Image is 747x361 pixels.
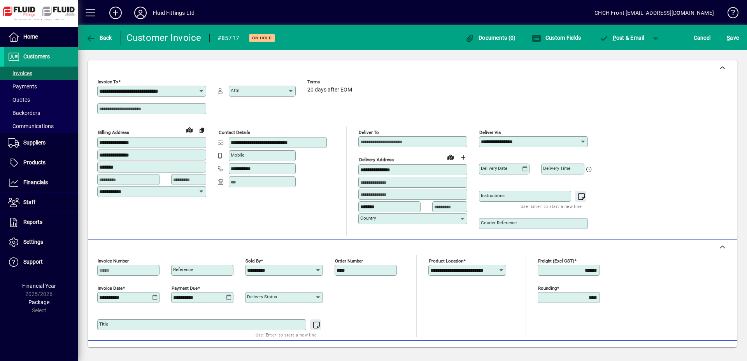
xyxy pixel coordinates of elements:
a: Home [4,27,78,47]
mat-label: Instructions [481,193,505,198]
span: Suppliers [23,139,46,146]
a: Invoices [4,67,78,80]
button: Product [680,345,719,359]
span: Documents (0) [465,35,516,41]
mat-label: Country [360,215,376,221]
span: Product History [470,345,509,358]
button: Add [103,6,128,20]
a: Settings [4,232,78,252]
span: 20 days after EOM [307,87,352,93]
div: Customer Invoice [126,32,202,44]
a: Financials [4,173,78,192]
div: Fluid Fittings Ltd [153,7,195,19]
span: Financial Year [22,283,56,289]
mat-label: Reference [173,267,193,272]
mat-label: Order number [335,258,363,264]
a: View on map [444,151,457,163]
span: ave [727,32,739,44]
a: Quotes [4,93,78,106]
mat-label: Invoice date [98,285,123,291]
mat-label: Invoice To [98,79,118,85]
a: Staff [4,193,78,212]
div: #85717 [217,32,240,44]
mat-label: Rounding [538,285,557,291]
span: Payments [8,83,37,90]
span: Terms [307,79,354,85]
button: Documents (0) [463,31,518,45]
span: On hold [252,35,272,41]
button: Post & Email [595,31,648,45]
mat-label: Product location [429,258,463,264]
mat-label: Delivery time [543,166,570,171]
button: Product History [466,345,512,359]
mat-label: Delivery status [247,294,277,299]
button: Save [725,31,741,45]
a: Products [4,153,78,173]
app-page-header-button: Back [78,31,121,45]
button: Custom Fields [530,31,583,45]
span: Backorders [8,110,40,116]
span: Back [86,35,112,41]
button: Back [84,31,114,45]
span: Financials [23,179,48,185]
span: P [613,35,616,41]
button: Choose address [457,151,469,164]
mat-label: Title [99,321,108,327]
span: Products [23,159,46,166]
a: Support [4,252,78,272]
mat-label: Sold by [245,258,261,264]
span: Staff [23,199,35,205]
a: Knowledge Base [722,2,737,27]
div: CHCH Front [EMAIL_ADDRESS][DOMAIN_NAME] [594,7,714,19]
a: Reports [4,213,78,232]
span: S [727,35,730,41]
mat-label: Invoice number [98,258,129,264]
a: Communications [4,120,78,133]
mat-label: Freight (excl GST) [538,258,574,264]
a: Backorders [4,106,78,120]
span: Customers [23,53,50,60]
span: Package [28,299,49,305]
mat-label: Mobile [231,152,244,158]
span: Home [23,33,38,40]
mat-label: Attn [231,88,239,93]
span: Invoices [8,70,32,76]
mat-label: Courier Reference [481,220,517,225]
mat-label: Payment due [172,285,198,291]
mat-hint: Use 'Enter' to start a new line [521,202,582,211]
span: Product [684,345,715,358]
span: Cancel [694,32,711,44]
button: Copy to Delivery address [196,124,208,136]
span: Reports [23,219,42,225]
a: View on map [183,123,196,136]
button: Cancel [692,31,713,45]
a: Payments [4,80,78,93]
span: Support [23,259,43,265]
a: Suppliers [4,133,78,153]
mat-label: Deliver To [359,130,379,135]
mat-label: Deliver via [479,130,501,135]
mat-label: Delivery date [481,166,507,171]
span: ost & Email [599,35,644,41]
span: Communications [8,123,54,129]
button: Profile [128,6,153,20]
span: Settings [23,239,43,245]
span: Custom Fields [532,35,581,41]
span: Quotes [8,97,30,103]
mat-hint: Use 'Enter' to start a new line [256,330,317,339]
